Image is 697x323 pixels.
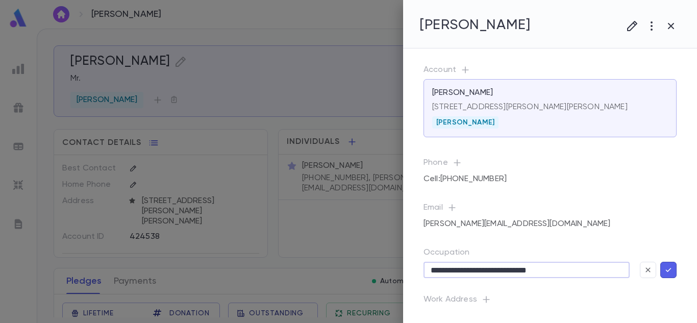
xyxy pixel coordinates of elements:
span: [PERSON_NAME] [432,118,499,127]
h4: [PERSON_NAME] [419,16,530,34]
div: [PERSON_NAME][EMAIL_ADDRESS][DOMAIN_NAME] [424,215,611,233]
p: Account [424,65,677,79]
p: Email [424,203,677,217]
p: Occupation [424,247,677,262]
p: Work Address [424,294,677,309]
p: Phone [424,158,677,172]
p: [STREET_ADDRESS][PERSON_NAME][PERSON_NAME] [432,102,668,112]
p: [PERSON_NAME] [432,88,493,98]
div: Cell : [PHONE_NUMBER] [424,170,507,188]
